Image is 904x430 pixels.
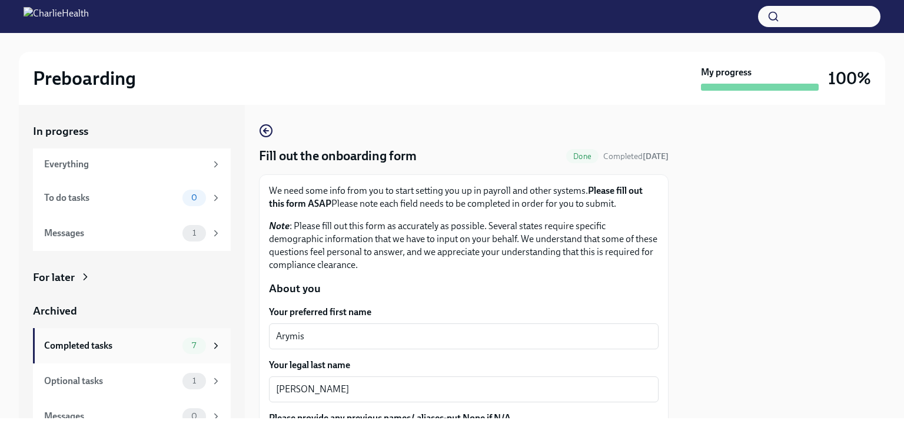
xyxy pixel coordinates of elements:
[276,382,652,396] textarea: [PERSON_NAME]
[44,158,206,171] div: Everything
[269,281,659,296] p: About you
[44,410,178,423] div: Messages
[44,339,178,352] div: Completed tasks
[24,7,89,26] img: CharlieHealth
[276,329,652,343] textarea: Arymis
[33,303,231,319] a: Archived
[828,68,871,89] h3: 100%
[185,341,203,350] span: 7
[269,220,659,272] p: : Please fill out this form as accurately as possible. Several states require specific demographi...
[566,152,599,161] span: Done
[33,67,136,90] h2: Preboarding
[33,148,231,180] a: Everything
[33,328,231,363] a: Completed tasks7
[269,220,290,231] strong: Note
[185,376,203,385] span: 1
[269,306,659,319] label: Your preferred first name
[33,180,231,216] a: To do tasks0
[269,184,659,210] p: We need some info from you to start setting you up in payroll and other systems. Please note each...
[184,412,204,421] span: 0
[603,151,669,162] span: September 24th, 2025 11:57
[33,363,231,399] a: Optional tasks1
[33,216,231,251] a: Messages1
[33,270,75,285] div: For later
[185,229,203,237] span: 1
[44,191,178,204] div: To do tasks
[701,66,752,79] strong: My progress
[269,359,659,372] label: Your legal last name
[33,124,231,139] a: In progress
[603,151,669,161] span: Completed
[44,227,178,240] div: Messages
[643,151,669,161] strong: [DATE]
[33,270,231,285] a: For later
[259,147,417,165] h4: Fill out the onboarding form
[44,375,178,388] div: Optional tasks
[269,412,659,425] label: Please provide any previous names/ aliases-put None if N/A
[184,193,204,202] span: 0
